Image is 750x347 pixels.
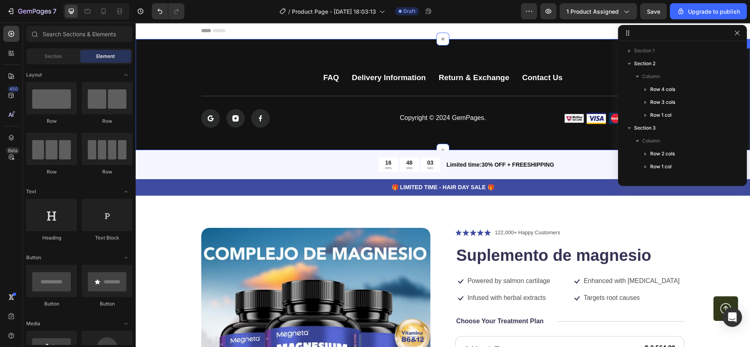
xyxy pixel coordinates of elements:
div: Button [26,300,77,308]
div: 03 [291,136,298,144]
div: $ 3,564.90 [496,321,540,331]
div: Undo/Redo [152,3,184,19]
span: Section 2 [634,60,655,68]
span: / [288,7,290,16]
p: Infused with herbal extracts [332,271,410,280]
button: Upgrade to publish [670,3,747,19]
span: Row 1 col [650,163,671,171]
span: Draft [403,8,415,15]
div: Row [82,118,132,125]
a: Return & Exchange [300,49,377,62]
div: Beta [6,147,19,154]
p: Targets root causes [448,271,504,280]
span: Column [642,137,660,145]
img: gempages_585715329611596635-1bc7a5f8-8f29-4219-b180-091e8cc16660.png [517,90,537,101]
p: 🎁 LIMITED TIME - HAIR DAY SALE 🎁 [1,161,614,169]
a: Delivery Information [213,49,293,62]
div: Row [26,118,77,125]
img: gempages_585715329611596635-6334fb5e-404d-42f1-89ce-24065fbab86d.png [473,90,492,101]
p: Powered by salmon cartilage [332,254,414,263]
div: Section 2 [588,18,613,25]
span: Layout [26,71,42,78]
div: Return & Exchange [303,50,374,60]
div: Row [26,168,77,176]
span: Section 3 [634,124,656,132]
span: Element [96,53,115,60]
p: 6-Month Treatment [329,321,394,333]
div: Heading [26,234,77,242]
div: Upgrade to publish [677,7,740,16]
p: 122,000+ Happy Customers [359,206,424,214]
span: Product Page - [DATE] 18:03:13 [292,7,376,16]
span: 1 product assigned [566,7,619,16]
p: Limited time:30% OFF + FREESHIPPING [311,138,548,147]
button: 7 [3,3,60,19]
span: Button [26,254,41,261]
span: Row 1 col [650,111,671,119]
div: Delivery Information [216,50,290,60]
span: Media [26,320,40,327]
img: gempages_585715329611596635-d1f9eb07-9baa-4d0d-8699-7e295fefd99f.png [429,90,448,101]
div: Contact Us [386,50,427,60]
img: gempages_585715329611596635-f826d35a-5bf8-41f2-a538-1153f78314a3.png [495,90,514,101]
span: Text [26,188,36,195]
input: Search Sections & Elements [26,26,132,42]
h1: Suplemento de magnesio [320,221,549,244]
a: FAQ [184,49,207,62]
span: Section 4 [634,176,656,184]
p: MIN [271,144,277,148]
span: Section [45,53,62,60]
img: gempages_585715329611596635-42ac43a9-58aa-41d7-8d68-61bc66847e95.png [451,90,470,101]
div: 48 [271,136,277,144]
p: Enhanced with [MEDICAL_DATA] [448,254,544,263]
a: Contact Us [383,49,430,62]
div: Open Intercom Messenger [723,308,742,327]
p: SEC [291,144,298,148]
p: Choose Your Treatment Plan [320,295,408,303]
div: Button [82,300,132,308]
p: Copyright © 2024 GemPages. [232,91,383,100]
iframe: Design area [136,23,750,347]
span: Column [642,72,660,81]
div: Text Block [82,234,132,242]
p: 7 [53,6,56,16]
span: Save [647,8,660,15]
span: Toggle open [120,185,132,198]
button: 1 product assigned [560,3,637,19]
span: Section 1 [634,47,655,55]
span: Toggle open [120,317,132,330]
button: Save [640,3,667,19]
div: FAQ [188,50,203,60]
div: 16 [249,136,256,144]
div: 450 [8,86,19,92]
span: Toggle open [120,251,132,264]
p: HRS [249,144,256,148]
span: Row 3 cols [650,98,675,106]
div: Row [82,168,132,176]
span: Row 4 cols [650,85,675,93]
span: Toggle open [120,68,132,81]
span: Row 2 cols [650,150,675,158]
